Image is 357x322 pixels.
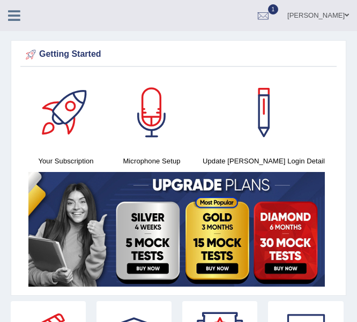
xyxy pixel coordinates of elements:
div: Getting Started [23,47,334,63]
h4: Your Subscription [28,155,103,167]
span: 1 [268,4,279,14]
h4: Microphone Setup [114,155,189,167]
img: small5.jpg [28,172,325,287]
h4: Update [PERSON_NAME] Login Detail [200,155,328,167]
